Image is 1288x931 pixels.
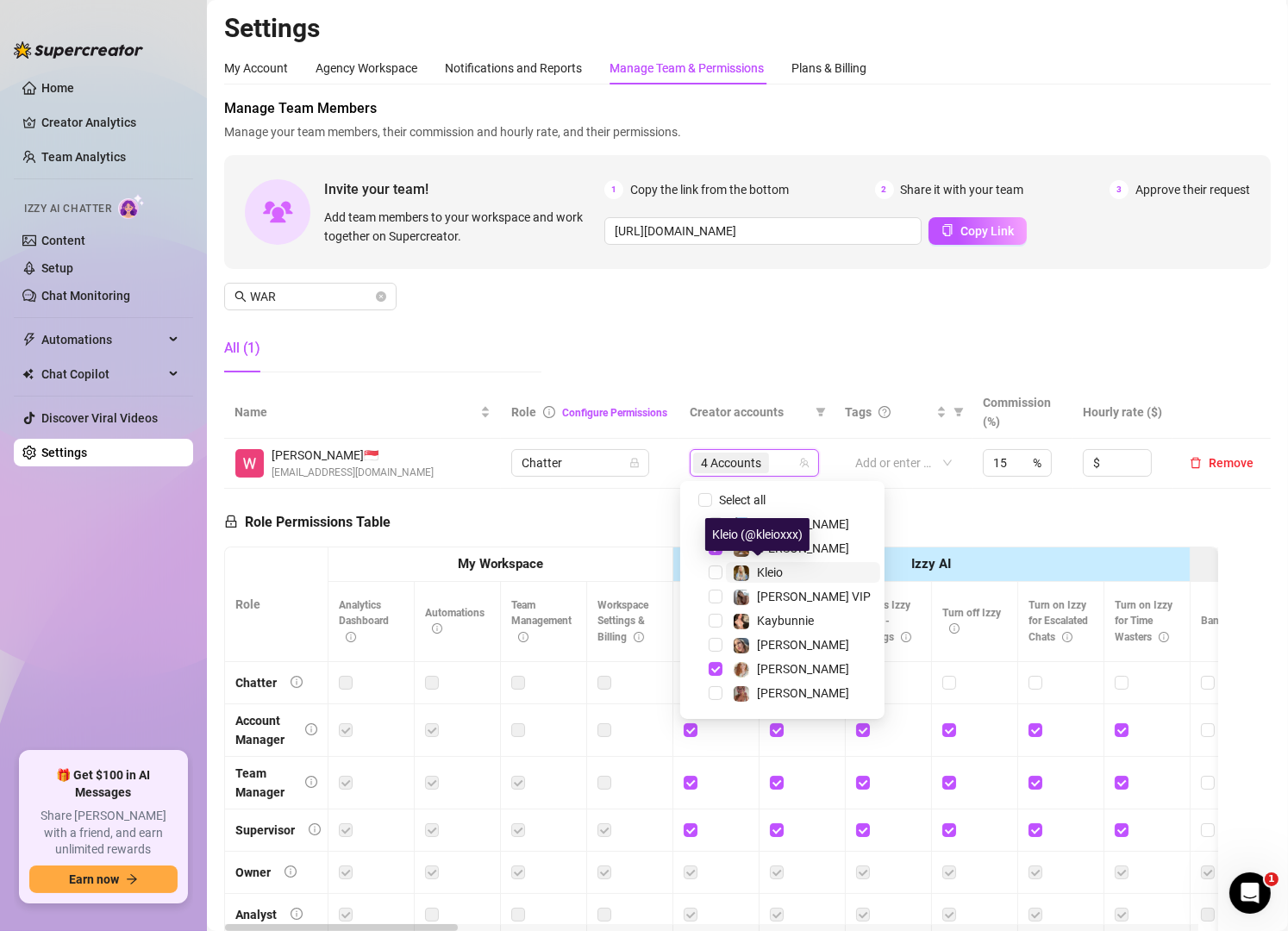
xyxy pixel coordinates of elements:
span: lock [224,515,238,528]
span: 1 [1265,872,1279,886]
span: info-circle [291,676,303,688]
strong: My Workspace [458,556,543,572]
div: Plans & Billing [791,59,866,78]
span: Copy the link from the bottom [630,180,789,199]
span: Select tree node [709,662,722,676]
th: Name [224,386,501,439]
span: Copy Link [960,224,1014,238]
span: lock [629,458,640,468]
span: Share [PERSON_NAME] with a friend, and earn unlimited rewards [29,808,178,859]
span: delete [1190,457,1202,469]
span: Turn on Izzy for Escalated Chats [1029,599,1088,644]
img: Amy Pond [734,662,749,678]
span: Approve their request [1135,180,1250,199]
div: Agency Workspace [316,59,417,78]
span: filter [812,399,829,425]
span: info-circle [346,632,356,642]
span: [PERSON_NAME] VIP [757,590,871,603]
span: info-circle [634,632,644,642]
input: Search members [250,287,372,306]
span: [PERSON_NAME] [757,686,849,700]
span: thunderbolt [22,333,36,347]
div: My Account [224,59,288,78]
div: Account Manager [235,711,291,749]
button: Copy Link [928,217,1027,245]
span: 3 [1110,180,1129,199]
div: Supervisor [235,821,295,840]
span: Select tree node [709,517,722,531]
span: Creator accounts [690,403,809,422]
strong: Izzy AI [911,556,951,572]
span: Kaybunnie [757,614,814,628]
span: filter [816,407,826,417]
div: Chatter [235,673,277,692]
div: Manage Team & Permissions [610,59,764,78]
th: Hourly rate ($) [1072,386,1172,439]
iframe: Intercom live chat [1229,872,1271,914]
span: info-circle [305,723,317,735]
span: Remove [1209,456,1254,470]
span: close-circle [376,291,386,302]
span: info-circle [518,632,528,642]
img: Chat Copilot [22,368,34,380]
div: Analyst [235,905,277,924]
span: info-circle [432,623,442,634]
span: 2 [875,180,894,199]
span: Select tree node [709,565,722,579]
span: info-circle [901,632,911,642]
span: 4 Accounts [693,453,769,473]
a: Chat Monitoring [41,289,130,303]
span: Name [234,403,477,422]
img: Jamie [734,686,749,702]
div: All (1) [224,338,260,359]
span: Turn on Izzy for Time Wasters [1115,599,1172,644]
span: filter [950,399,967,425]
img: Kat Hobbs VIP [734,590,749,605]
span: 1 [604,180,623,199]
span: [PERSON_NAME] [757,517,849,531]
img: logo-BBDzfeDw.svg [14,41,143,59]
a: Team Analytics [41,150,126,164]
span: [PERSON_NAME] 🇸🇬 [272,446,434,465]
a: Discover Viral Videos [41,411,158,425]
span: Automations [41,326,164,353]
th: Commission (%) [972,386,1072,439]
span: Select tree node [709,686,722,700]
span: info-circle [949,623,960,634]
span: [PERSON_NAME] [757,662,849,676]
span: Share it with your team [901,180,1024,199]
span: Bank [1201,615,1241,627]
img: Warren Purificacion [235,449,264,478]
span: Add team members to your workspace and work together on Supercreator. [324,208,597,246]
img: AI Chatter [118,194,145,219]
a: Content [41,234,85,247]
img: Kleio [734,565,749,581]
span: info-circle [305,776,317,788]
span: 4 Accounts [701,453,761,472]
span: Turn off Izzy [942,607,1001,635]
img: Kaybunnie [734,614,749,629]
span: Select tree node [709,638,722,652]
div: Kleio (@kleioxxx) [705,518,810,551]
span: filter [953,407,964,417]
div: Notifications and Reports [445,59,582,78]
span: Workspace Settings & Billing [597,599,648,644]
span: Manage Team Members [224,98,1271,119]
button: Remove [1183,453,1260,473]
span: Earn now [69,872,119,886]
h5: Role Permissions Table [224,512,391,533]
span: Automations [425,607,485,635]
span: 🎁 Get $100 in AI Messages [29,767,178,801]
a: Settings [41,446,87,459]
span: info-circle [1062,632,1072,642]
img: Kat Hobbs [734,638,749,653]
div: Team Manager [235,764,291,802]
span: info-circle [309,823,321,835]
h2: Settings [224,12,1271,45]
span: Select tree node [709,614,722,628]
span: search [234,291,247,303]
span: Kleio [757,565,783,579]
div: Owner [235,863,271,882]
span: Izzy AI Chatter [24,201,111,217]
span: Analytics Dashboard [339,599,389,644]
